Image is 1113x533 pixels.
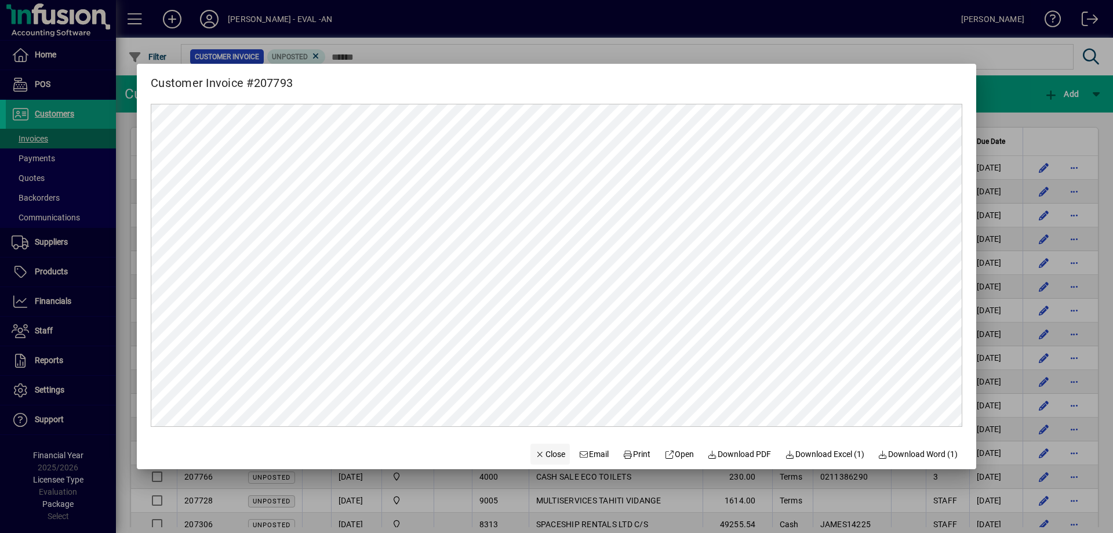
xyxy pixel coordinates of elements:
[664,448,694,461] span: Open
[660,444,699,465] a: Open
[137,64,307,92] h2: Customer Invoice #207793
[874,444,963,465] button: Download Word (1)
[535,448,565,461] span: Close
[574,444,614,465] button: Email
[878,448,958,461] span: Download Word (1)
[623,448,650,461] span: Print
[780,444,869,465] button: Download Excel (1)
[530,444,570,465] button: Close
[618,444,655,465] button: Print
[785,448,864,461] span: Download Excel (1)
[579,448,609,461] span: Email
[703,444,776,465] a: Download PDF
[708,448,772,461] span: Download PDF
